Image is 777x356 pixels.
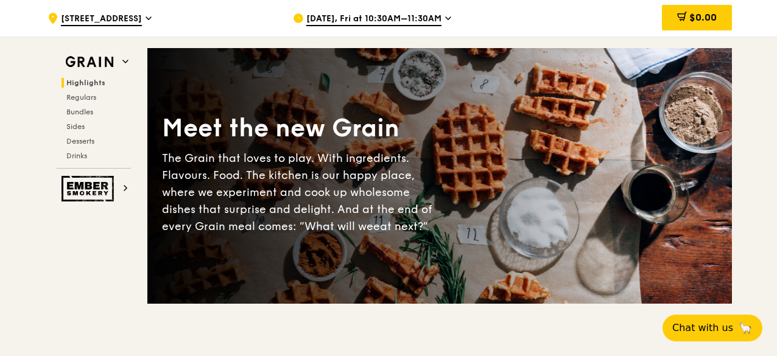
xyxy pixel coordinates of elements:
span: eat next?” [373,220,428,233]
div: The Grain that loves to play. With ingredients. Flavours. Food. The kitchen is our happy place, w... [162,150,440,235]
span: [STREET_ADDRESS] [61,13,142,26]
span: $0.00 [689,12,717,23]
span: Bundles [66,108,93,116]
button: Chat with us🦙 [663,315,762,341]
span: Drinks [66,152,87,160]
span: Desserts [66,137,94,145]
img: Ember Smokery web logo [62,176,118,201]
div: Meet the new Grain [162,112,440,145]
span: Chat with us [672,321,733,335]
span: Sides [66,122,85,131]
span: Regulars [66,93,96,102]
span: [DATE], Fri at 10:30AM–11:30AM [306,13,441,26]
img: Grain web logo [62,51,118,73]
span: Highlights [66,79,105,87]
span: 🦙 [738,321,753,335]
